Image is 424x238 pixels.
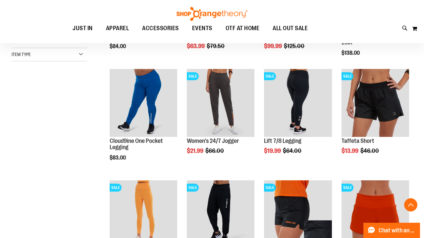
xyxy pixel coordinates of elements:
a: Cloud9ine One Pocket Legging [110,69,177,138]
a: 2024 October Lift 7/8 LeggingSALE [264,69,332,138]
img: 2024 October Lift 7/8 Legging [264,69,332,137]
img: Shop Orangetheory [176,7,248,21]
div: product [106,66,181,178]
a: Women's 24/7 Jogger [187,138,239,144]
div: product [184,66,258,171]
span: SALE [264,184,276,192]
span: $79.50 [207,43,226,49]
span: JUST IN [73,21,93,36]
div: product [261,66,335,171]
span: $21.99 [187,148,204,154]
a: Main Image of Taffeta ShortSALE [342,69,409,138]
span: SALE [187,184,199,192]
span: $138.00 [342,50,361,56]
span: $84.00 [110,43,127,49]
span: $125.00 [284,43,305,49]
span: Chat with an Expert [379,227,416,234]
span: APPAREL [106,21,129,36]
span: Item Type [12,52,31,57]
span: $66.00 [205,148,225,154]
a: Lift 7/8 Legging [264,138,301,144]
span: $83.00 [110,155,127,161]
span: $19.99 [264,148,282,154]
span: OTF AT HOME [226,21,260,36]
a: Cloud9ine One Pocket Legging [110,138,163,151]
span: SALE [264,72,276,80]
button: Chat with an Expert [363,223,420,238]
span: $63.99 [187,43,206,49]
span: SALE [342,72,353,80]
span: EVENTS [192,21,212,36]
span: $13.99 [342,148,359,154]
button: Back To Top [404,198,417,211]
span: SALE [187,72,199,80]
span: $99.99 [264,43,283,49]
span: SALE [110,184,122,192]
span: SALE [342,184,353,192]
div: product [338,66,412,171]
a: Product image for 24/7 JoggerSALE [187,69,254,138]
img: Product image for 24/7 Jogger [187,69,254,137]
span: $64.00 [283,148,302,154]
span: $46.00 [360,148,380,154]
img: Main Image of Taffeta Short [342,69,409,137]
span: ACCESSORIES [142,21,179,36]
span: ALL OUT SALE [273,21,308,36]
a: Taffeta Short [342,138,374,144]
img: Cloud9ine One Pocket Legging [110,69,177,137]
